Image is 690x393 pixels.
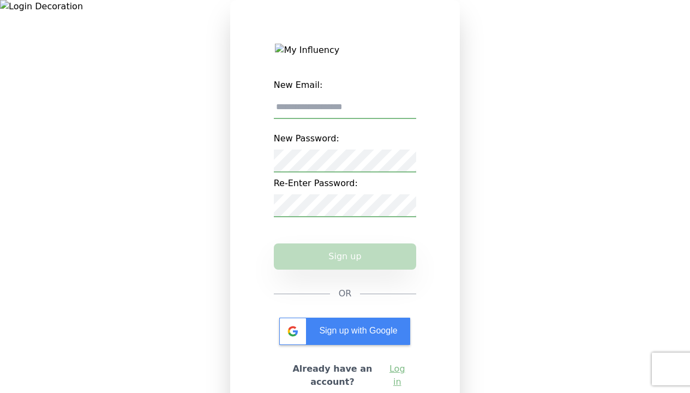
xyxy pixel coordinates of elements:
label: New Password: [274,128,417,150]
span: Sign up with Google [319,326,397,335]
h2: Already have an account? [283,362,383,389]
a: Log in [387,362,407,389]
label: New Email: [274,74,417,96]
span: OR [339,287,352,300]
div: Sign up with Google [279,318,410,345]
label: Re-Enter Password: [274,172,417,194]
img: My Influency [275,44,415,57]
button: Sign up [274,243,417,270]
